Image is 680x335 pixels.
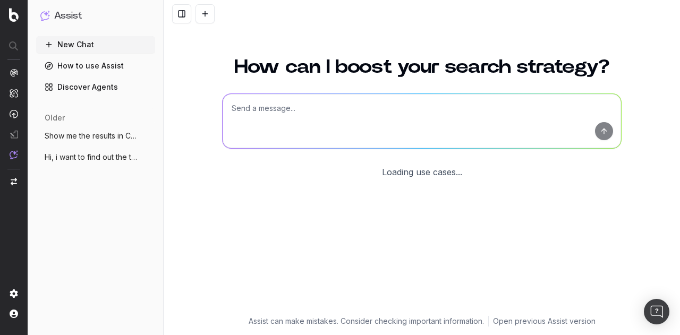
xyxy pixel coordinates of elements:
[36,79,155,96] a: Discover Agents
[36,57,155,74] a: How to use Assist
[40,11,50,21] img: Assist
[10,150,18,159] img: Assist
[10,68,18,77] img: Analytics
[36,127,155,144] button: Show me the results in Chat GPT for 'how
[10,109,18,118] img: Activation
[10,130,18,139] img: Studio
[644,299,669,324] div: Open Intercom Messenger
[10,89,18,98] img: Intelligence
[222,57,622,76] h1: How can I boost your search strategy?
[382,166,462,178] div: Loading use cases...
[36,149,155,166] button: Hi, i want to find out the top most comm
[36,36,155,53] button: New Chat
[45,113,65,123] span: older
[11,178,17,185] img: Switch project
[54,8,82,23] h1: Assist
[45,152,138,162] span: Hi, i want to find out the top most comm
[249,316,484,327] p: Assist can make mistakes. Consider checking important information.
[10,289,18,298] img: Setting
[40,8,151,23] button: Assist
[9,8,19,22] img: Botify logo
[45,131,138,141] span: Show me the results in Chat GPT for 'how
[10,310,18,318] img: My account
[493,316,596,327] a: Open previous Assist version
